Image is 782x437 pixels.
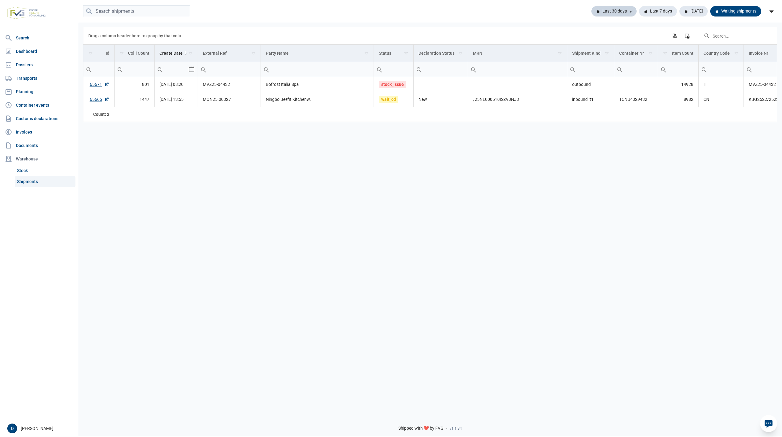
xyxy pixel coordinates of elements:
td: 14928 [658,77,698,92]
span: Show filter options for column 'External Ref' [251,51,256,55]
input: Filter cell [155,62,188,77]
span: v1.1.34 [450,426,462,431]
div: Data grid toolbar [88,27,772,44]
span: Show filter options for column 'Status' [404,51,408,55]
div: Create Date [159,51,183,56]
a: Container events [2,99,75,111]
td: Column Party Name [261,45,374,62]
div: Search box [699,62,710,77]
a: Customs declarations [2,112,75,125]
div: Warehouse [2,153,75,165]
td: Filter cell [198,62,261,77]
td: outbound [567,77,614,92]
div: Last 7 days [639,6,677,17]
div: Select [188,62,195,77]
span: Show filter options for column 'Item Count' [663,51,667,55]
a: Planning [2,86,75,98]
a: 65671 [90,81,109,87]
td: Column Status [374,45,414,62]
a: Dashboard [2,45,75,57]
div: MRN [473,51,482,56]
td: 8982 [658,92,698,107]
div: [DATE] [679,6,708,17]
td: Column Create Date [155,45,198,62]
a: 65665 [90,96,109,102]
span: [DATE] 13:55 [159,97,184,102]
a: Shipments [15,176,75,187]
td: Column MRN [468,45,567,62]
td: Filter cell [698,62,744,77]
input: Filter cell [374,62,413,77]
td: IT [698,77,744,92]
td: Bofrost Italia Spa [261,77,374,92]
div: Status [379,51,391,56]
td: 801 [114,77,155,92]
div: External Ref [203,51,227,56]
td: Filter cell [374,62,414,77]
div: Search box [155,62,166,77]
div: Search box [567,62,578,77]
td: Column Item Count [658,45,698,62]
span: [DATE] 08:20 [159,82,184,87]
td: MON25.00327 [198,92,261,107]
input: Search in the data grid [699,28,772,43]
td: Filter cell [155,62,198,77]
div: Search box [115,62,126,77]
div: Search box [261,62,272,77]
span: Show filter options for column 'Id' [88,51,93,55]
input: Filter cell [414,62,468,77]
input: Filter cell [198,62,260,77]
div: filter [766,6,777,17]
div: Colli Count [128,51,149,56]
div: [PERSON_NAME] [7,424,74,433]
div: Item Count [672,51,693,56]
div: Data grid with 2 rows and 18 columns [83,27,777,122]
span: Show filter options for column 'Create Date' [188,51,193,55]
span: Show filter options for column 'Declaration Status' [458,51,463,55]
div: Search box [468,62,479,77]
input: Filter cell [83,62,114,77]
td: Column Id [83,45,114,62]
td: CN [698,92,744,107]
td: inbound_t1 [567,92,614,107]
span: Show filter options for column 'Colli Count' [119,51,124,55]
input: Search shipments [83,6,190,17]
a: Transports [2,72,75,84]
span: stock_issue [379,81,406,88]
input: Filter cell [658,62,698,77]
div: Country Code [703,51,730,56]
div: Id Count: 2 [88,111,109,117]
div: Search box [414,62,425,77]
span: Show filter options for column 'Container Nr' [648,51,653,55]
input: Filter cell [614,62,658,77]
div: Column Chooser [682,30,692,41]
div: Search box [614,62,625,77]
a: Documents [2,139,75,152]
input: Filter cell [261,62,374,77]
input: Filter cell [115,62,155,77]
div: Declaration Status [418,51,455,56]
input: Filter cell [468,62,567,77]
td: Column Declaration Status [414,45,468,62]
div: Last 30 days [591,6,637,17]
div: Search box [658,62,669,77]
td: Filter cell [567,62,614,77]
a: Dossiers [2,59,75,71]
span: - [446,426,447,431]
div: Export all data to Excel [669,30,680,41]
div: Container Nr [619,51,644,56]
div: Id [106,51,109,56]
input: Filter cell [699,62,744,77]
td: Column Container Nr [614,45,658,62]
div: D [7,424,17,433]
a: Stock [15,165,75,176]
div: Search box [744,62,755,77]
td: Ningbo Beefit Kitchenw. [261,92,374,107]
div: Shipment Kind [572,51,601,56]
td: MVZ25-04432 [198,77,261,92]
